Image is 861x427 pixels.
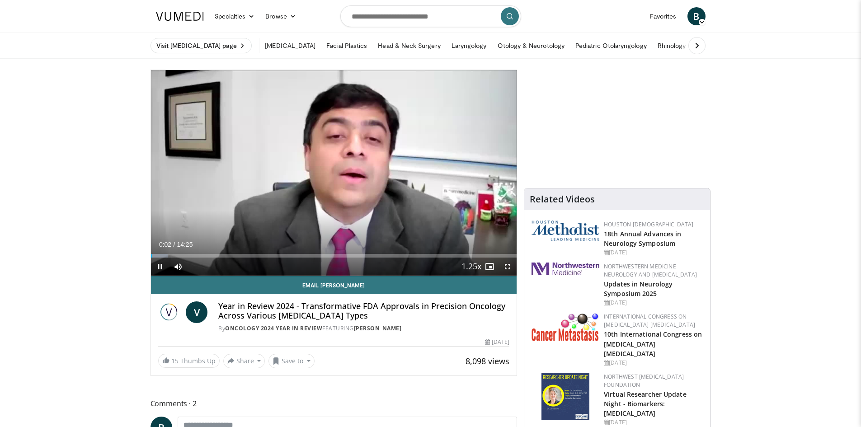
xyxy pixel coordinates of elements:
[151,38,252,53] a: Visit [MEDICAL_DATA] page
[466,356,509,366] span: 8,098 views
[604,359,703,367] div: [DATE]
[492,37,570,55] a: Otology & Neurotology
[532,313,599,341] img: 6ff8bc22-9509-4454-a4f8-ac79dd3b8976.png.150x105_q85_autocrop_double_scale_upscale_version-0.2.png
[156,12,204,21] img: VuMedi Logo
[171,357,179,365] span: 15
[532,263,599,275] img: 2a462fb6-9365-492a-ac79-3166a6f924d8.png.150x105_q85_autocrop_double_scale_upscale_version-0.2.jpg
[177,241,193,248] span: 14:25
[268,354,315,368] button: Save to
[550,70,685,183] iframe: Advertisement
[372,37,446,55] a: Head & Neck Surgery
[604,221,693,228] a: Houston [DEMOGRAPHIC_DATA]
[218,324,509,333] div: By FEATURING
[480,258,499,276] button: Enable picture-in-picture mode
[321,37,372,55] a: Facial Plastics
[446,37,492,55] a: Laryngology
[604,390,687,418] a: Virtual Researcher Update Night - Biomarkers: [MEDICAL_DATA]
[151,254,517,258] div: Progress Bar
[209,7,260,25] a: Specialties
[541,373,589,420] img: 15bc000e-3a55-4f6c-8e8a-37ec86489656.png.150x105_q85_autocrop_double_scale_upscale_version-0.2.png
[462,258,480,276] button: Playback Rate
[687,7,706,25] a: B
[218,301,509,321] h4: Year in Review 2024 - Transformative FDA Approvals in Precision Oncology Across Various [MEDICAL_...
[604,249,703,257] div: [DATE]
[340,5,521,27] input: Search topics, interventions
[604,330,702,357] a: 10th International Congress on [MEDICAL_DATA] [MEDICAL_DATA]
[151,276,517,294] a: Email [PERSON_NAME]
[186,301,207,323] a: V
[570,37,652,55] a: Pediatric Otolaryngology
[532,221,599,241] img: 5e4488cc-e109-4a4e-9fd9-73bb9237ee91.png.150x105_q85_autocrop_double_scale_upscale_version-0.2.png
[604,418,703,427] div: [DATE]
[604,373,684,389] a: Northwest [MEDICAL_DATA] Foundation
[169,258,187,276] button: Mute
[259,37,321,55] a: [MEDICAL_DATA]
[158,354,220,368] a: 15 Thumbs Up
[174,241,175,248] span: /
[151,70,517,276] video-js: Video Player
[151,258,169,276] button: Pause
[151,398,518,409] span: Comments 2
[159,241,171,248] span: 0:02
[604,263,697,278] a: Northwestern Medicine Neurology and [MEDICAL_DATA]
[604,313,695,328] a: International Congress on [MEDICAL_DATA] [MEDICAL_DATA]
[530,194,595,205] h4: Related Videos
[652,37,719,55] a: Rhinology & Allergy
[499,258,517,276] button: Fullscreen
[260,7,301,25] a: Browse
[158,301,183,323] img: Oncology 2024 Year in Review
[604,299,703,307] div: [DATE]
[645,7,682,25] a: Favorites
[604,230,681,248] a: 18th Annual Advances in Neurology Symposium
[225,324,322,332] a: Oncology 2024 Year in Review
[223,354,265,368] button: Share
[354,324,402,332] a: [PERSON_NAME]
[604,280,673,298] a: Updates in Neurology Symposium 2025
[485,338,509,346] div: [DATE]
